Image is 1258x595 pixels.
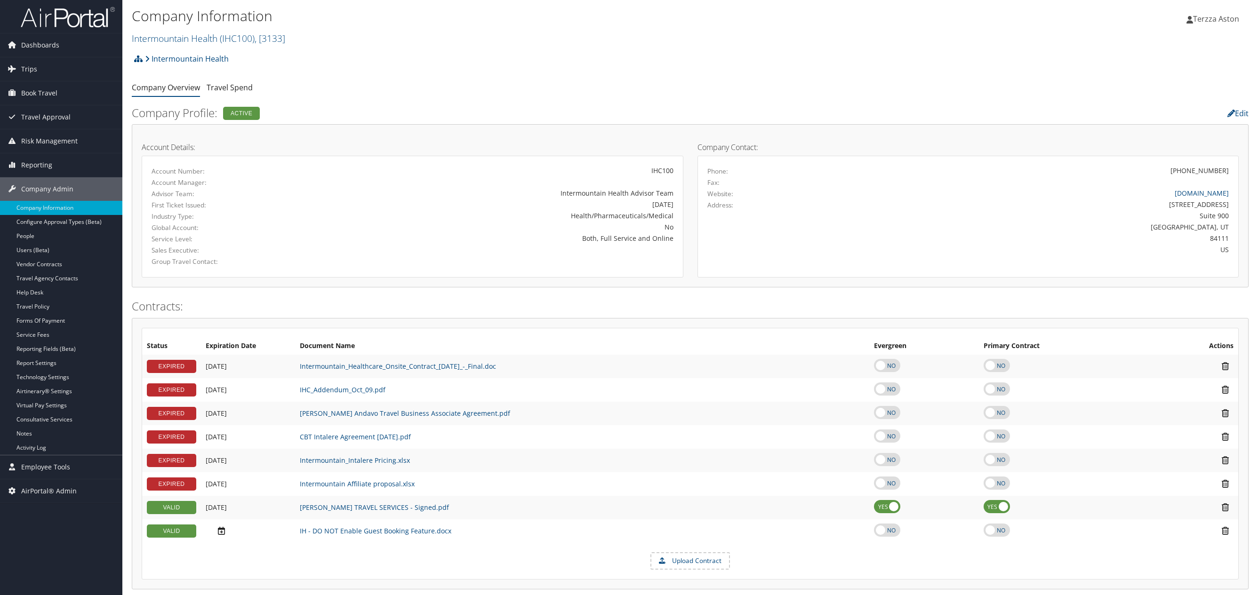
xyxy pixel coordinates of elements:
[206,409,227,418] span: [DATE]
[145,49,229,68] a: Intermountain Health
[1217,432,1234,442] i: Remove Contract
[300,479,415,488] a: Intermountain Affiliate proposal.xlsx
[707,167,728,176] label: Phone:
[330,166,673,175] div: IHC100
[152,257,316,266] label: Group Travel Contact:
[142,143,683,151] h4: Account Details:
[206,503,290,512] div: Add/Edit Date
[300,385,385,394] a: IHC_Addendum_Oct_09.pdf
[206,409,290,418] div: Add/Edit Date
[206,456,290,465] div: Add/Edit Date
[841,211,1229,221] div: Suite 900
[147,501,196,514] div: VALID
[1170,166,1229,175] div: [PHONE_NUMBER]
[979,338,1150,355] th: Primary Contract
[21,105,71,129] span: Travel Approval
[220,32,255,45] span: ( IHC100 )
[152,178,316,187] label: Account Manager:
[1217,502,1234,512] i: Remove Contract
[869,338,979,355] th: Evergreen
[1186,5,1249,33] a: Terzza Aston
[841,245,1229,254] div: US
[330,222,673,232] div: No
[206,362,227,371] span: [DATE]
[132,32,285,45] a: Intermountain Health
[697,143,1239,151] h4: Company Contact:
[1175,189,1229,198] a: [DOMAIN_NAME]
[255,32,285,45] span: , [ 3133 ]
[152,234,316,244] label: Service Level:
[152,246,316,255] label: Sales Executive:
[330,188,673,198] div: Intermountain Health Advisor Team
[21,57,37,81] span: Trips
[207,82,253,93] a: Travel Spend
[206,433,290,441] div: Add/Edit Date
[330,211,673,221] div: Health/Pharmaceuticals/Medical
[206,385,227,394] span: [DATE]
[206,526,290,536] div: Add/Edit Date
[206,479,227,488] span: [DATE]
[707,200,733,210] label: Address:
[132,105,872,121] h2: Company Profile:
[1217,526,1234,536] i: Remove Contract
[206,480,290,488] div: Add/Edit Date
[300,432,411,441] a: CBT Intalere Agreement [DATE].pdf
[300,409,510,418] a: [PERSON_NAME] Andavo Travel Business Associate Agreement.pdf
[707,189,733,198] label: Website:
[330,233,673,243] div: Both, Full Service and Online
[206,456,227,465] span: [DATE]
[142,338,201,355] th: Status
[147,524,196,538] div: VALID
[147,360,196,373] div: EXPIRED
[300,526,451,535] a: IH - DO NOT Enable Guest Booking Feature.docx
[152,167,316,176] label: Account Number:
[841,199,1229,209] div: [STREET_ADDRESS]
[132,6,876,26] h1: Company Information
[21,81,57,105] span: Book Travel
[21,177,73,201] span: Company Admin
[295,338,869,355] th: Document Name
[147,383,196,397] div: EXPIRED
[21,6,115,28] img: airportal-logo.png
[147,454,196,467] div: EXPIRED
[300,456,410,465] a: Intermountain_Intalere Pricing.xlsx
[132,82,200,93] a: Company Overview
[651,553,729,569] label: Upload Contract
[147,477,196,491] div: EXPIRED
[21,33,59,57] span: Dashboards
[1193,14,1239,24] span: Terzza Aston
[21,455,70,479] span: Employee Tools
[201,338,295,355] th: Expiration Date
[152,223,316,232] label: Global Account:
[206,503,227,512] span: [DATE]
[206,362,290,371] div: Add/Edit Date
[841,233,1229,243] div: 84111
[132,298,1249,314] h2: Contracts:
[1217,479,1234,489] i: Remove Contract
[1227,108,1249,119] a: Edit
[21,129,78,153] span: Risk Management
[152,189,316,198] label: Advisor Team:
[21,153,52,177] span: Reporting
[300,503,449,512] a: [PERSON_NAME] TRAVEL SERVICES - Signed.pdf
[707,178,720,187] label: Fax:
[300,362,496,371] a: Intermountain_Healthcare_Onsite_Contract_[DATE]_-_Final.doc
[1217,408,1234,418] i: Remove Contract
[147,407,196,420] div: EXPIRED
[841,222,1229,232] div: [GEOGRAPHIC_DATA], UT
[1217,385,1234,395] i: Remove Contract
[223,107,260,120] div: Active
[152,212,316,221] label: Industry Type:
[206,432,227,441] span: [DATE]
[330,199,673,209] div: [DATE]
[206,386,290,394] div: Add/Edit Date
[1217,455,1234,465] i: Remove Contract
[21,479,77,503] span: AirPortal® Admin
[152,200,316,210] label: First Ticket Issued:
[147,430,196,444] div: EXPIRED
[1217,361,1234,371] i: Remove Contract
[1150,338,1238,355] th: Actions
